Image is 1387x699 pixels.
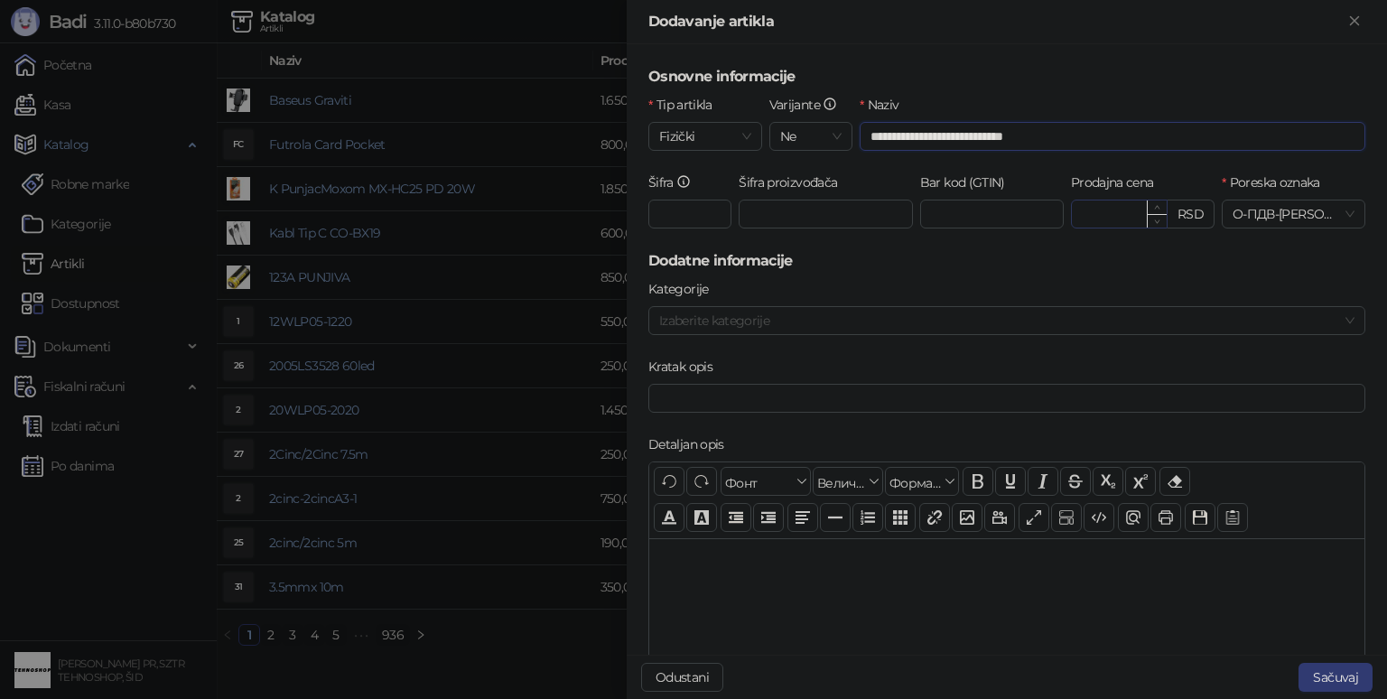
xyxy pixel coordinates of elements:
button: Sačuvaj [1299,663,1373,692]
label: Detaljan opis [648,434,735,454]
button: Индексирано [1093,467,1123,496]
label: Poreska oznaka [1222,172,1331,192]
label: Prodajna cena [1071,172,1165,192]
button: Шаблон [1217,503,1248,532]
button: Извлачење [721,503,751,532]
button: Подвучено [995,467,1026,496]
button: Боја позадине [686,503,717,532]
span: Fizički [659,123,751,150]
label: Kratak opis [648,357,723,377]
button: Листа [852,503,883,532]
button: Прецртано [1060,467,1091,496]
div: RSD [1168,200,1215,228]
button: Хоризонтална линија [820,503,851,532]
span: down [1154,219,1160,225]
button: Слика [952,503,982,532]
button: Боја текста [654,503,684,532]
button: Поврати [654,467,684,496]
label: Tip artikla [648,95,723,115]
h5: Osnovne informacije [648,66,1365,88]
input: Kratak opis [648,384,1365,413]
button: Формати [885,467,959,496]
label: Varijante [769,95,849,115]
button: Сачувај [1185,503,1215,532]
button: Увлачење [753,503,784,532]
button: Поравнање [787,503,818,532]
button: Понови [686,467,717,496]
label: Kategorije [648,279,720,299]
label: Šifra proizvođača [739,172,849,192]
span: Increase Value [1147,200,1167,214]
input: Šifra proizvođača [739,200,913,228]
button: Експонент [1125,467,1156,496]
button: Zatvori [1344,11,1365,33]
button: Приказ кода [1084,503,1114,532]
button: Величина [813,467,883,496]
button: Фонт [721,467,811,496]
h5: Dodatne informacije [648,250,1365,272]
label: Šifra [648,172,703,192]
span: Ne [780,123,842,150]
button: Табела [885,503,916,532]
button: Уклони формат [1159,467,1190,496]
span: Decrease Value [1147,214,1167,228]
input: Naziv [860,122,1365,151]
button: Веза [919,503,950,532]
label: Naziv [860,95,910,115]
span: О-ПДВ - [PERSON_NAME] ( 20,00 %) [1233,200,1354,228]
label: Bar kod (GTIN) [920,172,1016,192]
span: up [1154,204,1160,210]
button: Искошено [1028,467,1058,496]
input: Bar kod (GTIN) [920,200,1064,228]
button: Видео [984,503,1015,532]
button: Преглед [1118,503,1149,532]
button: Подебљано [963,467,993,496]
button: Приказ преко целог екрана [1019,503,1049,532]
button: Прикажи блокове [1051,503,1082,532]
button: Odustani [641,663,723,692]
button: Штампај [1150,503,1181,532]
div: Dodavanje artikla [648,11,1344,33]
